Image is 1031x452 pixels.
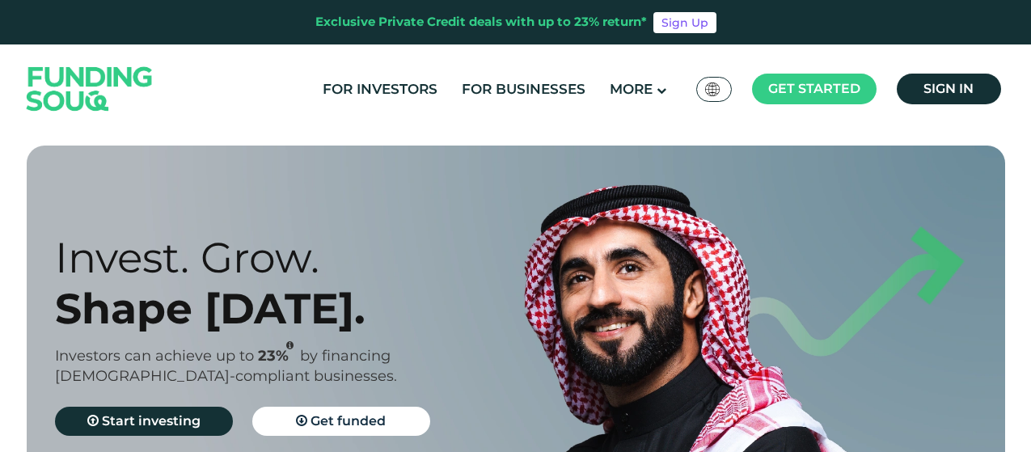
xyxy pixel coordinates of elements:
[315,13,647,32] div: Exclusive Private Credit deals with up to 23% return*
[55,232,544,283] div: Invest. Grow.
[55,347,254,365] span: Investors can achieve up to
[768,81,860,96] span: Get started
[11,48,169,129] img: Logo
[610,81,653,97] span: More
[705,82,720,96] img: SA Flag
[286,341,294,350] i: 23% IRR (expected) ~ 15% Net yield (expected)
[311,413,386,429] span: Get funded
[653,12,716,33] a: Sign Up
[55,347,397,385] span: by financing [DEMOGRAPHIC_DATA]-compliant businesses.
[102,413,201,429] span: Start investing
[55,407,233,436] a: Start investing
[319,76,442,103] a: For Investors
[55,283,544,334] div: Shape [DATE].
[923,81,974,96] span: Sign in
[458,76,589,103] a: For Businesses
[258,347,300,365] span: 23%
[252,407,430,436] a: Get funded
[897,74,1001,104] a: Sign in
